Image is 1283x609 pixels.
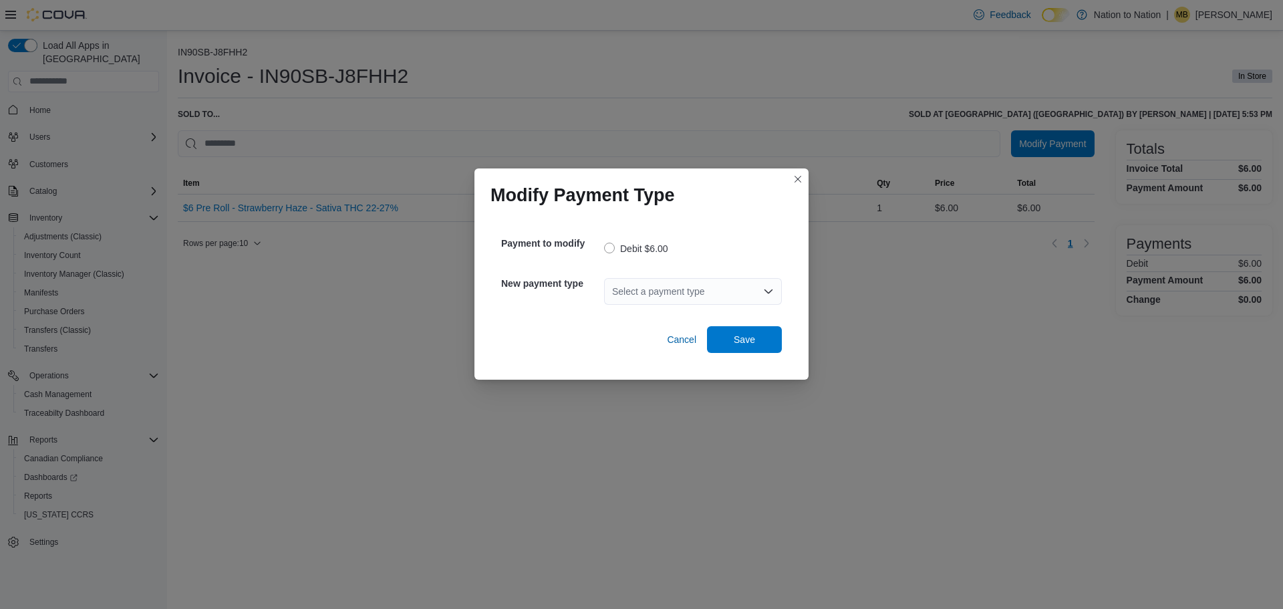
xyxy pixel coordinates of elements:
[501,270,601,297] h5: New payment type
[501,230,601,257] h5: Payment to modify
[734,333,755,346] span: Save
[707,326,782,353] button: Save
[490,185,675,206] h1: Modify Payment Type
[763,286,774,297] button: Open list of options
[662,326,702,353] button: Cancel
[667,333,696,346] span: Cancel
[604,241,668,257] label: Debit $6.00
[790,171,806,187] button: Closes this modal window
[612,283,613,299] input: Accessible screen reader label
